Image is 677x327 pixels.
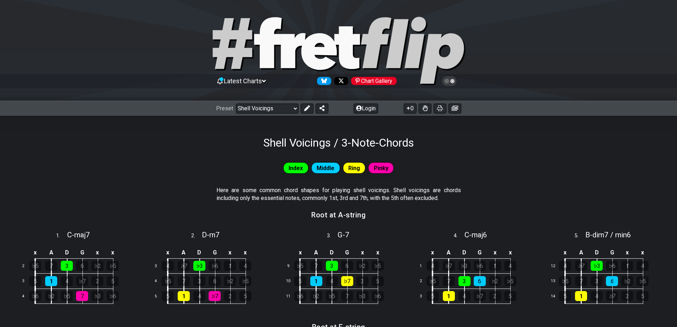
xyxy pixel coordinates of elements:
div: 6 [606,276,618,286]
div: 7 [45,261,57,271]
div: 4 [326,276,338,286]
div: 3 [326,261,338,271]
div: Chart Gallery [351,77,397,85]
td: 4 [150,274,167,289]
td: D [457,247,472,259]
td: G [472,247,487,259]
div: 5 [372,276,384,286]
span: D - m7 [202,231,220,239]
div: 5 [29,276,41,286]
div: 1 [178,291,190,301]
button: Print [434,104,446,114]
td: 4 [18,289,35,304]
td: x [292,247,308,259]
div: 6 [209,276,221,286]
div: 7 [575,276,587,286]
div: 5 [162,291,174,301]
a: Follow #fretflip at X [331,77,348,85]
div: 1 [310,276,322,286]
td: 11 [283,289,300,304]
div: 1 [45,276,57,286]
div: 7 [310,261,322,271]
td: G [605,247,620,259]
div: 4 [636,261,649,271]
td: x [238,247,253,259]
div: 3 [193,276,205,286]
div: ♭3 [458,261,471,271]
td: x [27,247,43,259]
h1: Shell Voicings / 3-Note-Chords [263,136,414,149]
td: A [43,247,59,259]
div: ♭5 [636,276,649,286]
div: ♭3 [193,261,205,271]
div: ♭7 [443,261,455,271]
div: ♭6 [294,291,306,301]
div: 4 [61,276,73,286]
div: 3 [458,276,471,286]
div: ♭6 [606,261,618,271]
td: D [324,247,340,259]
div: 5 [107,276,119,286]
div: 1 [621,261,633,271]
td: G [339,247,355,259]
td: 3 [415,289,432,304]
td: A [176,247,192,259]
a: #fretflip at Pinterest [348,77,397,85]
span: 4 . [454,232,464,240]
div: 5 [294,276,306,286]
div: 4 [162,261,174,271]
td: x [425,247,441,259]
td: x [222,247,238,259]
div: ♭3 [591,261,603,271]
span: Middle [317,163,334,173]
div: 1 [575,291,587,301]
td: 2 [415,274,432,289]
div: 1 [443,291,455,301]
div: ♭3 [356,291,369,301]
div: 1 [489,261,501,271]
div: 2 [621,291,633,301]
div: ♭7 [606,291,618,301]
div: 7 [341,291,353,301]
button: Create image [448,104,461,114]
td: x [557,247,573,259]
div: ♭2 [91,261,103,271]
td: 10 [283,274,300,289]
td: 14 [548,289,565,304]
td: 13 [548,274,565,289]
div: ♭7 [178,261,190,271]
div: ♭5 [162,276,174,286]
td: x [90,247,105,259]
div: 3 [591,276,603,286]
div: ♭5 [427,276,439,286]
td: 9 [283,258,300,274]
td: x [635,247,650,259]
span: Index [289,163,303,173]
span: C - maj6 [464,231,487,239]
td: D [59,247,75,259]
td: A [308,247,324,259]
div: 4 [591,291,603,301]
td: A [441,247,457,259]
div: ♭7 [76,276,88,286]
div: 7 [443,276,455,286]
td: 3 [150,258,167,274]
td: G [207,247,222,259]
td: D [192,247,207,259]
div: ♭5 [504,276,516,286]
div: 4 [559,261,571,271]
td: D [589,247,605,259]
button: Login [354,104,378,114]
div: ♭5 [239,276,251,286]
td: x [160,247,176,259]
div: ♭7 [575,261,587,271]
h3: Root at A-string [311,211,366,219]
td: x [620,247,635,259]
div: 7 [178,276,190,286]
div: ♭2 [489,276,501,286]
div: ♭2 [310,291,322,301]
td: 5 [150,289,167,304]
td: x [355,247,370,259]
span: B - dim7 / min6 [585,231,631,239]
div: ♭7 [474,291,486,301]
